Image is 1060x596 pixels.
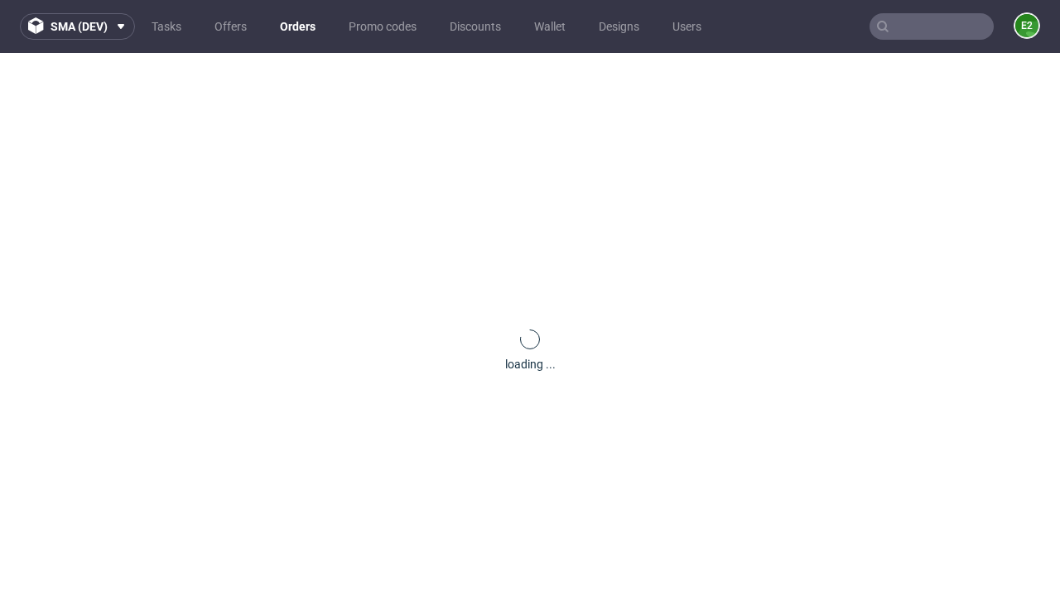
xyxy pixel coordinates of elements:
figcaption: e2 [1015,14,1038,37]
a: Wallet [524,13,576,40]
a: Offers [205,13,257,40]
span: sma (dev) [51,21,108,32]
a: Users [662,13,711,40]
div: loading ... [505,356,556,372]
a: Promo codes [339,13,426,40]
a: Designs [589,13,649,40]
button: sma (dev) [20,13,135,40]
a: Tasks [142,13,191,40]
a: Discounts [440,13,511,40]
a: Orders [270,13,325,40]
